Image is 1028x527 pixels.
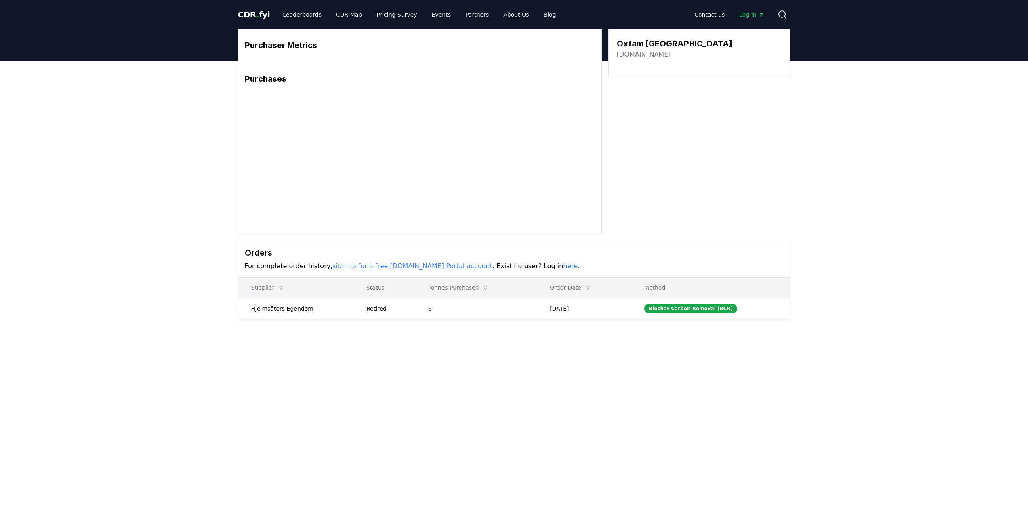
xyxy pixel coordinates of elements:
nav: Main [688,7,771,22]
p: For complete order history, . Existing user? Log in . [245,261,784,271]
a: Contact us [688,7,731,22]
span: Log in [739,10,764,19]
button: Supplier [245,279,291,296]
div: Retired [366,304,409,313]
td: [DATE] [537,297,631,319]
a: About Us [497,7,535,22]
a: Leaderboards [276,7,328,22]
h3: Purchases [245,73,595,85]
span: . [256,10,259,19]
button: Order Date [543,279,597,296]
a: CDR Map [330,7,368,22]
span: CDR fyi [238,10,270,19]
a: Partners [459,7,495,22]
td: 6 [415,297,537,319]
a: sign up for a free [DOMAIN_NAME] Portal account [332,262,492,270]
a: [DOMAIN_NAME] [617,50,671,59]
div: Biochar Carbon Removal (BCR) [644,304,737,313]
td: Hjelmsäters Egendom [238,297,353,319]
p: Status [360,283,409,292]
nav: Main [276,7,562,22]
p: Method [638,283,784,292]
a: Log in [733,7,771,22]
a: Events [425,7,457,22]
h3: Orders [245,247,784,259]
h3: Oxfam [GEOGRAPHIC_DATA] [617,38,732,50]
h3: Purchaser Metrics [245,39,595,51]
button: Tonnes Purchased [422,279,495,296]
a: Pricing Survey [370,7,423,22]
a: here [563,262,578,270]
a: CDR.fyi [238,9,270,20]
a: Blog [537,7,563,22]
